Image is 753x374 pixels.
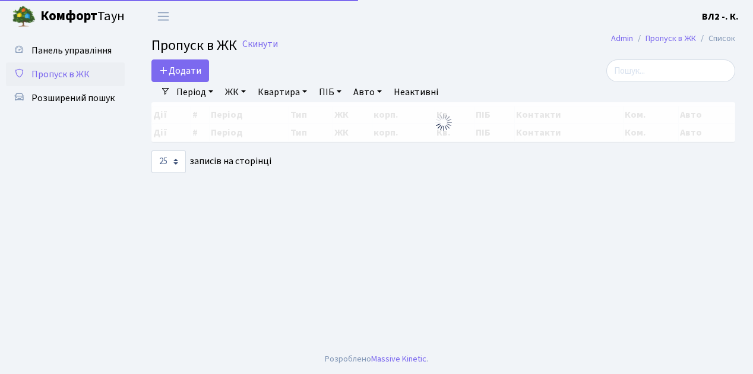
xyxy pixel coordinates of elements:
a: ПІБ [314,82,346,102]
a: Розширений пошук [6,86,125,110]
select: записів на сторінці [151,150,186,173]
button: Переключити навігацію [148,7,178,26]
img: logo.png [12,5,36,29]
b: Комфорт [40,7,97,26]
a: Додати [151,59,209,82]
a: Скинути [242,39,278,50]
a: Пропуск в ЖК [646,32,696,45]
a: Пропуск в ЖК [6,62,125,86]
li: Список [696,32,735,45]
a: Неактивні [389,82,443,102]
div: Розроблено . [325,353,428,366]
a: ЖК [220,82,251,102]
img: Обробка... [434,113,453,132]
a: Панель управління [6,39,125,62]
input: Пошук... [606,59,735,82]
a: ВЛ2 -. К. [702,10,739,24]
span: Панель управління [31,44,112,57]
span: Додати [159,64,201,77]
a: Квартира [253,82,312,102]
span: Пропуск в ЖК [31,68,90,81]
label: записів на сторінці [151,150,271,173]
b: ВЛ2 -. К. [702,10,739,23]
span: Таун [40,7,125,27]
a: Admin [611,32,633,45]
a: Період [172,82,218,102]
nav: breadcrumb [593,26,753,51]
span: Пропуск в ЖК [151,35,237,56]
span: Розширений пошук [31,92,115,105]
a: Massive Kinetic [371,353,426,365]
a: Авто [349,82,387,102]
